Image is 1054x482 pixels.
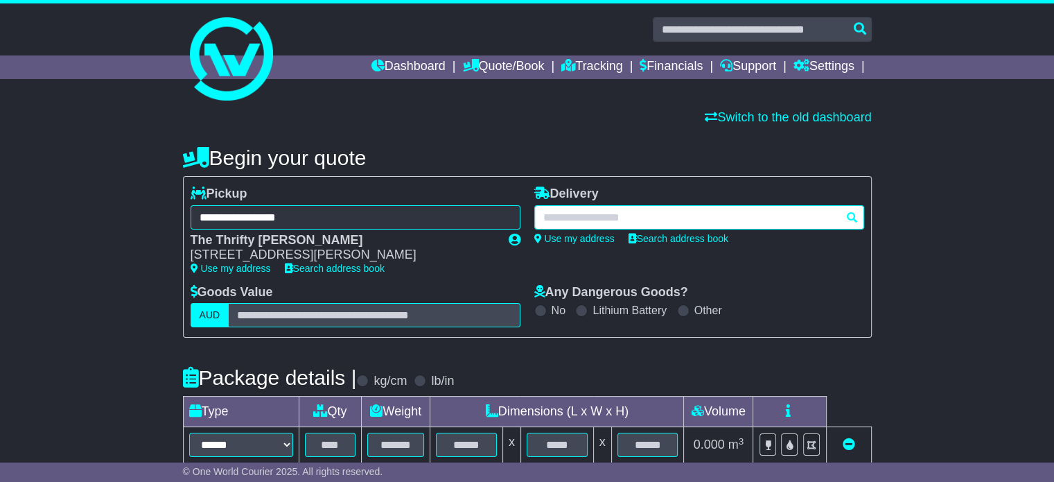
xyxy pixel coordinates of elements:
[640,55,703,79] a: Financials
[561,55,622,79] a: Tracking
[191,187,247,202] label: Pickup
[720,55,776,79] a: Support
[285,263,385,274] a: Search address book
[694,438,725,451] span: 0.000
[793,55,854,79] a: Settings
[362,397,430,427] td: Weight
[183,397,299,427] td: Type
[183,146,872,169] h4: Begin your quote
[534,187,599,202] label: Delivery
[592,304,667,317] label: Lithium Battery
[191,285,273,300] label: Goods Value
[299,397,362,427] td: Qty
[191,263,271,274] a: Use my address
[705,110,871,124] a: Switch to the old dashboard
[191,248,495,263] div: [STREET_ADDRESS][PERSON_NAME]
[694,304,722,317] label: Other
[374,374,407,389] label: kg/cm
[534,233,615,244] a: Use my address
[593,427,611,463] td: x
[462,55,544,79] a: Quote/Book
[684,397,753,427] td: Volume
[371,55,446,79] a: Dashboard
[552,304,565,317] label: No
[843,438,855,451] a: Remove this item
[534,285,688,300] label: Any Dangerous Goods?
[191,303,229,327] label: AUD
[534,205,864,230] typeahead: Please provide city
[502,427,520,463] td: x
[191,233,495,248] div: The Thrifty [PERSON_NAME]
[739,436,744,447] sup: 3
[728,438,744,451] span: m
[629,233,728,244] a: Search address book
[183,366,357,389] h4: Package details |
[430,397,684,427] td: Dimensions (L x W x H)
[431,374,454,389] label: lb/in
[183,466,383,477] span: © One World Courier 2025. All rights reserved.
